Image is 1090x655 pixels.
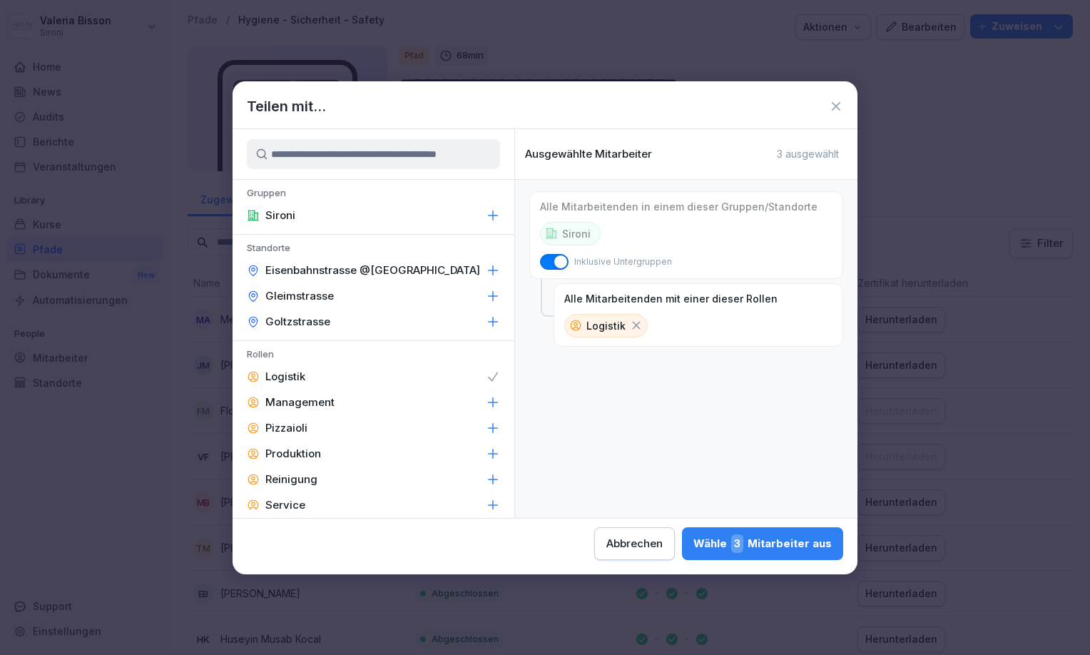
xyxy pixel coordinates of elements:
[540,200,817,213] p: Alle Mitarbeitenden in einem dieser Gruppen/Standorte
[265,208,295,223] p: Sironi
[594,527,675,560] button: Abbrechen
[693,534,832,553] div: Wähle Mitarbeiter aus
[586,318,626,333] p: Logistik
[265,498,305,512] p: Service
[233,187,514,203] p: Gruppen
[606,536,663,552] div: Abbrechen
[265,447,321,461] p: Produktion
[265,315,330,329] p: Goltzstrasse
[265,395,335,410] p: Management
[525,148,652,161] p: Ausgewählte Mitarbeiter
[265,421,307,435] p: Pizzaioli
[562,226,591,241] p: Sironi
[265,370,305,384] p: Logistik
[233,242,514,258] p: Standorte
[682,527,843,560] button: Wähle3Mitarbeiter aus
[233,348,514,364] p: Rollen
[265,472,317,487] p: Reinigung
[265,263,480,278] p: Eisenbahnstrasse @[GEOGRAPHIC_DATA]
[247,96,326,117] h1: Teilen mit...
[265,289,334,303] p: Gleimstrasse
[731,534,743,553] span: 3
[574,255,672,268] p: Inklusive Untergruppen
[564,293,778,305] p: Alle Mitarbeitenden mit einer dieser Rollen
[777,148,839,161] p: 3 ausgewählt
